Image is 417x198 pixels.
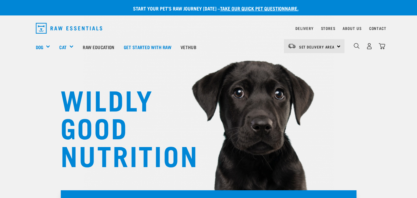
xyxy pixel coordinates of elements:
[321,27,336,29] a: Stores
[354,43,360,49] img: home-icon-1@2x.png
[59,44,66,51] a: Cat
[299,46,335,48] span: Set Delivery Area
[288,43,296,49] img: van-moving.png
[78,35,119,59] a: Raw Education
[366,43,373,49] img: user.png
[36,23,102,34] img: Raw Essentials Logo
[31,20,386,36] nav: dropdown navigation
[60,85,184,168] h1: WILDLY GOOD NUTRITION
[176,35,201,59] a: Vethub
[36,44,43,51] a: Dog
[220,7,298,10] a: take our quick pet questionnaire.
[295,27,313,29] a: Delivery
[119,35,176,59] a: Get started with Raw
[379,43,385,49] img: home-icon@2x.png
[369,27,386,29] a: Contact
[343,27,361,29] a: About Us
